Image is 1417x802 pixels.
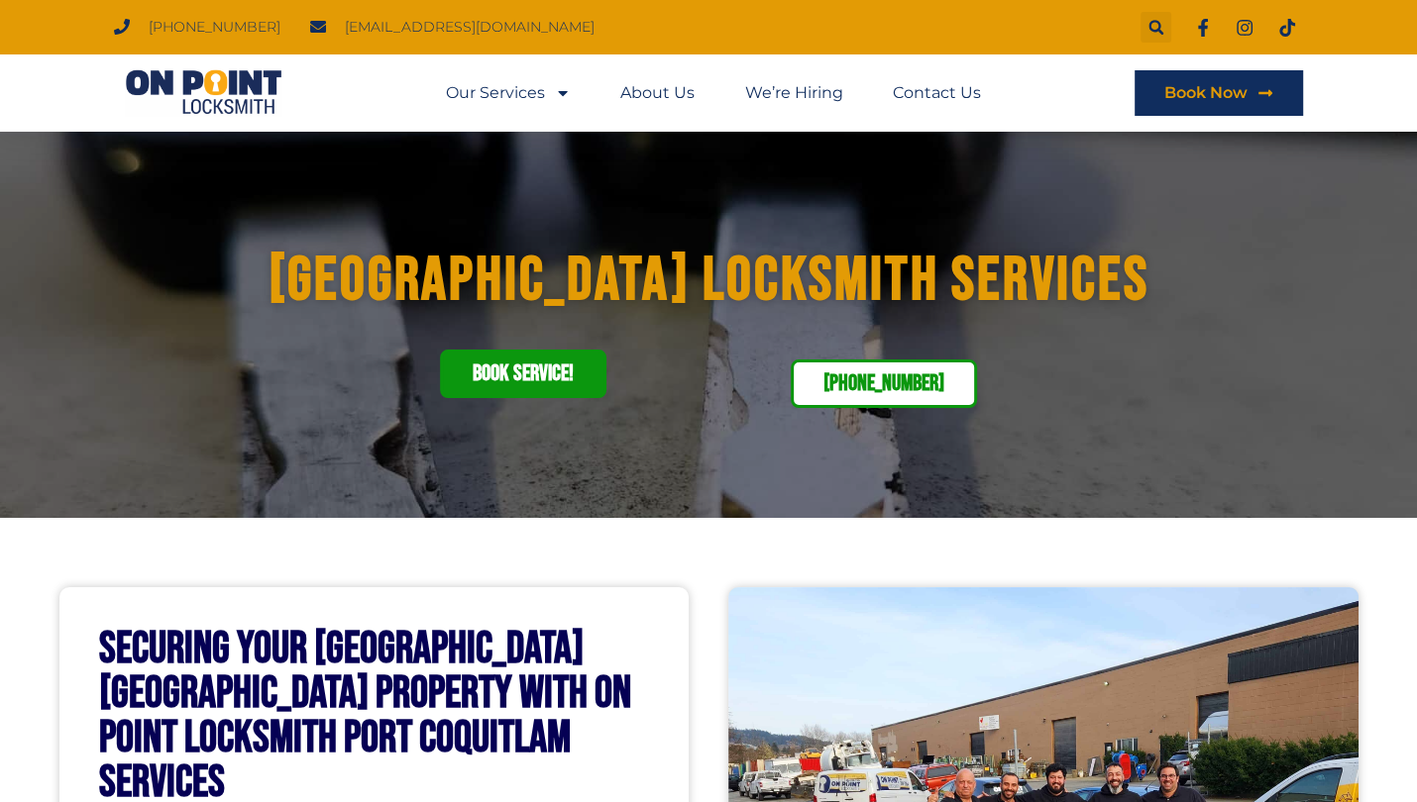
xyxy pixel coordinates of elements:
a: About Us [620,70,695,116]
a: Book service! [440,350,606,398]
span: [EMAIL_ADDRESS][DOMAIN_NAME] [340,14,595,41]
span: Book Now [1164,85,1248,101]
a: [PHONE_NUMBER] [791,359,977,408]
span: [PHONE_NUMBER] [823,372,944,395]
div: Search [1141,12,1171,43]
a: Contact Us [892,70,980,116]
nav: Menu [446,70,980,116]
span: [PHONE_NUMBER] [144,14,280,41]
a: Book Now [1135,70,1303,116]
span: Book service! [473,362,574,385]
a: We’re Hiring [744,70,842,116]
a: Our Services [446,70,571,116]
h1: [GEOGRAPHIC_DATA] Locksmith Services [170,250,1247,313]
